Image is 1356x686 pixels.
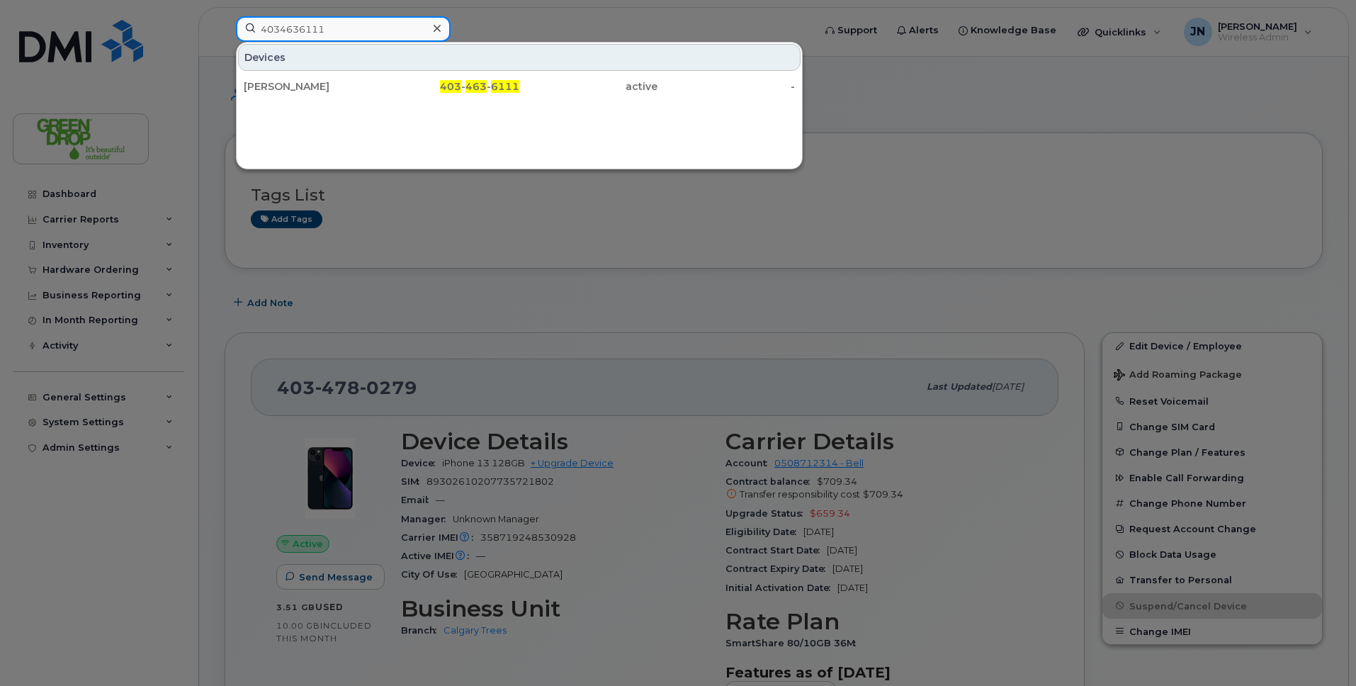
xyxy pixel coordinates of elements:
span: 463 [465,80,487,93]
div: - [657,79,796,94]
span: 403 [440,80,461,93]
div: [PERSON_NAME] [244,79,382,94]
div: - - [382,79,520,94]
div: Devices [238,44,801,71]
div: active [519,79,657,94]
a: [PERSON_NAME]403-463-6111active- [238,74,801,99]
span: 6111 [491,80,519,93]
